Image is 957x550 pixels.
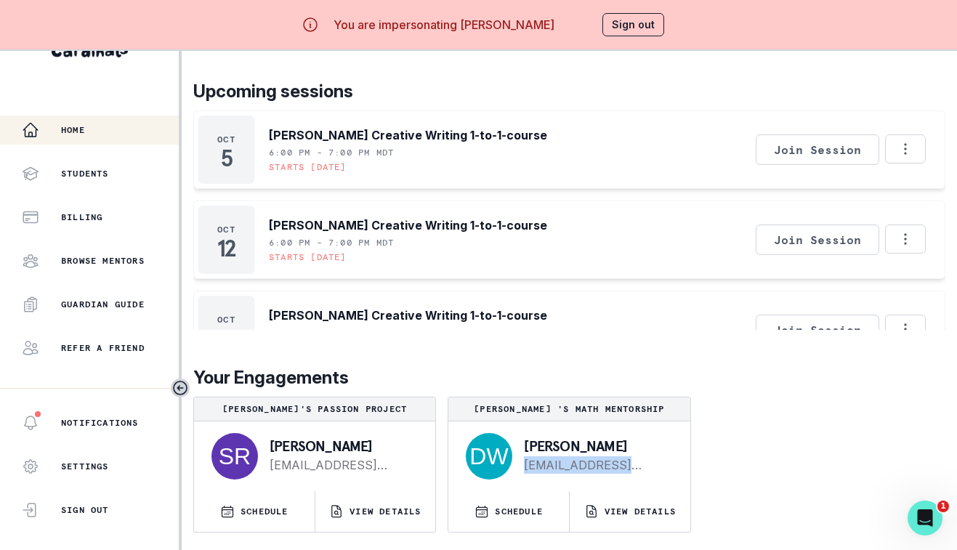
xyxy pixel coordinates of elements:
[61,461,109,472] p: Settings
[217,134,235,145] p: Oct
[454,403,684,415] p: [PERSON_NAME] 's Math Mentorship
[217,224,235,235] p: Oct
[269,126,547,144] p: [PERSON_NAME] Creative Writing 1-to-1-course
[61,124,85,136] p: Home
[885,225,926,254] button: Options
[221,151,233,166] p: 5
[61,299,145,310] p: Guardian Guide
[350,506,421,517] p: VIEW DETAILS
[885,315,926,344] button: Options
[217,314,235,325] p: Oct
[495,506,543,517] p: SCHEDULE
[200,403,429,415] p: [PERSON_NAME]'s Passion Project
[937,501,949,512] span: 1
[524,439,666,453] p: [PERSON_NAME]
[269,307,547,324] p: [PERSON_NAME] Creative Writing 1-to-1-course
[908,501,942,535] iframe: Intercom live chat
[269,251,347,263] p: Starts [DATE]
[756,134,879,165] button: Join Session
[61,211,102,223] p: Billing
[605,506,676,517] p: VIEW DETAILS
[334,16,554,33] p: You are impersonating [PERSON_NAME]
[61,342,145,354] p: Refer a friend
[270,439,412,453] p: [PERSON_NAME]
[269,147,394,158] p: 6:00 PM - 7:00 PM MDT
[193,365,945,391] p: Your Engagements
[211,433,258,480] img: svg
[61,255,145,267] p: Browse Mentors
[193,78,945,105] p: Upcoming sessions
[269,161,347,173] p: Starts [DATE]
[756,315,879,345] button: Join Session
[269,217,547,234] p: [PERSON_NAME] Creative Writing 1-to-1-course
[315,491,436,532] button: VIEW DETAILS
[756,225,879,255] button: Join Session
[270,456,412,474] a: [EMAIL_ADDRESS][DOMAIN_NAME]
[602,13,664,36] button: Sign out
[570,491,690,532] button: VIEW DETAILS
[448,491,569,532] button: SCHEDULE
[524,456,666,474] a: [EMAIL_ADDRESS][DOMAIN_NAME]
[269,327,394,339] p: 6:00 PM - 7:00 PM MDT
[885,134,926,163] button: Options
[466,433,512,480] img: svg
[61,168,109,179] p: Students
[171,379,190,397] button: Toggle sidebar
[61,504,109,516] p: Sign Out
[194,491,315,532] button: SCHEDULE
[61,417,139,429] p: Notifications
[241,506,288,517] p: SCHEDULE
[269,237,394,248] p: 6:00 PM - 7:00 PM MDT
[217,241,235,256] p: 12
